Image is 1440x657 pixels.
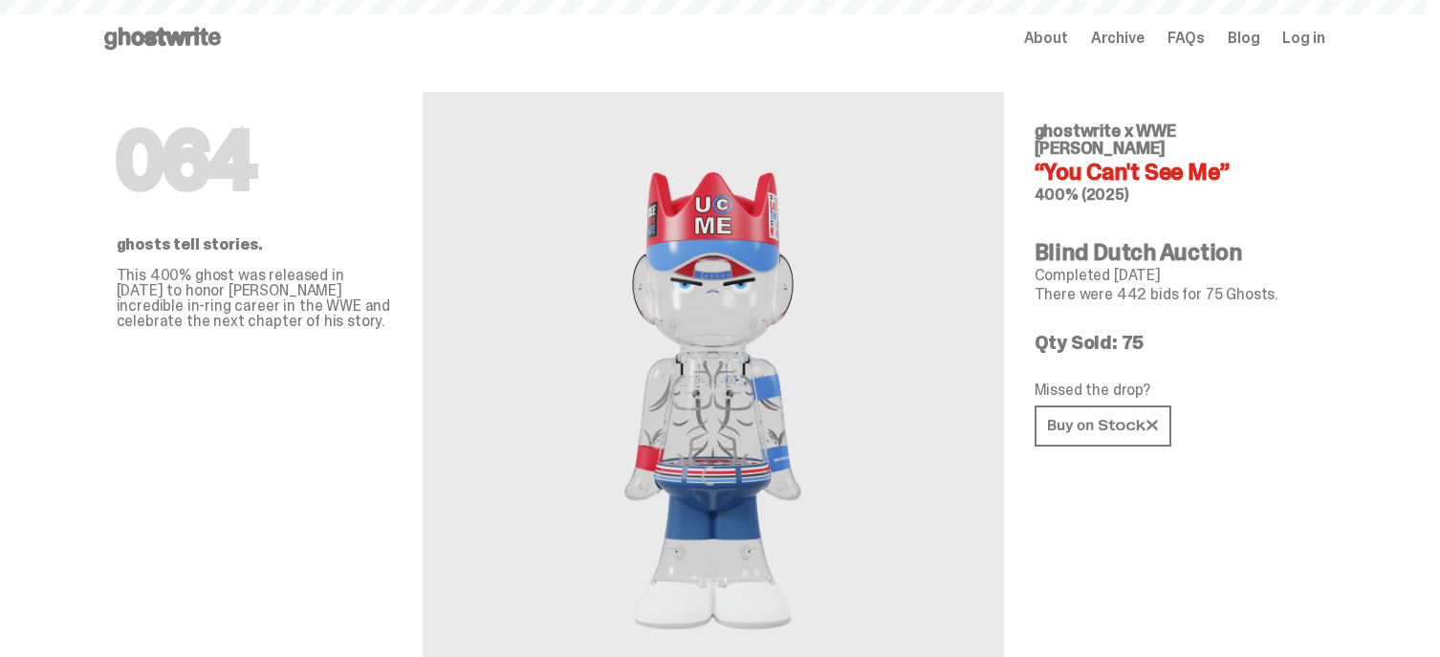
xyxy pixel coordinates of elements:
[1167,31,1205,46] a: FAQs
[1035,268,1310,283] p: Completed [DATE]
[1035,287,1310,302] p: There were 442 bids for 75 Ghosts.
[1035,185,1129,205] span: 400% (2025)
[1035,120,1176,160] span: ghostwrite x WWE [PERSON_NAME]
[1035,241,1310,264] h4: Blind Dutch Auction
[1035,383,1310,398] p: Missed the drop?
[1024,31,1068,46] a: About
[1091,31,1145,46] a: Archive
[1035,333,1310,352] p: Qty Sold: 75
[1282,31,1324,46] a: Log in
[117,268,392,329] p: This 400% ghost was released in [DATE] to honor [PERSON_NAME] incredible in-ring career in the WW...
[117,237,392,252] p: ghosts tell stories.
[117,122,392,199] h1: 064
[1035,161,1310,184] h4: “You Can't See Me”
[1228,31,1259,46] a: Blog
